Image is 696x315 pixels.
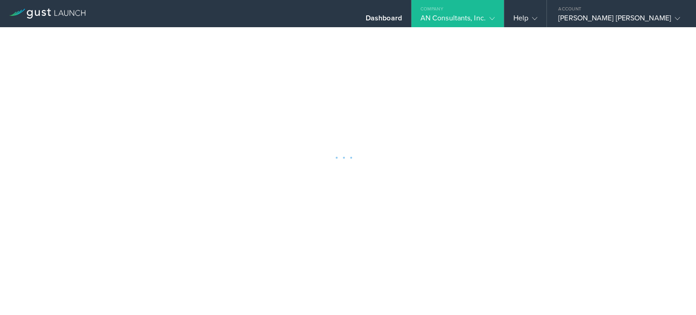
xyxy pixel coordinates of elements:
div: Help [513,14,537,27]
iframe: Chat Widget [651,271,696,315]
div: AN Consultants, Inc. [420,14,495,27]
div: Dashboard [366,14,402,27]
div: [PERSON_NAME] [PERSON_NAME] [558,14,680,27]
